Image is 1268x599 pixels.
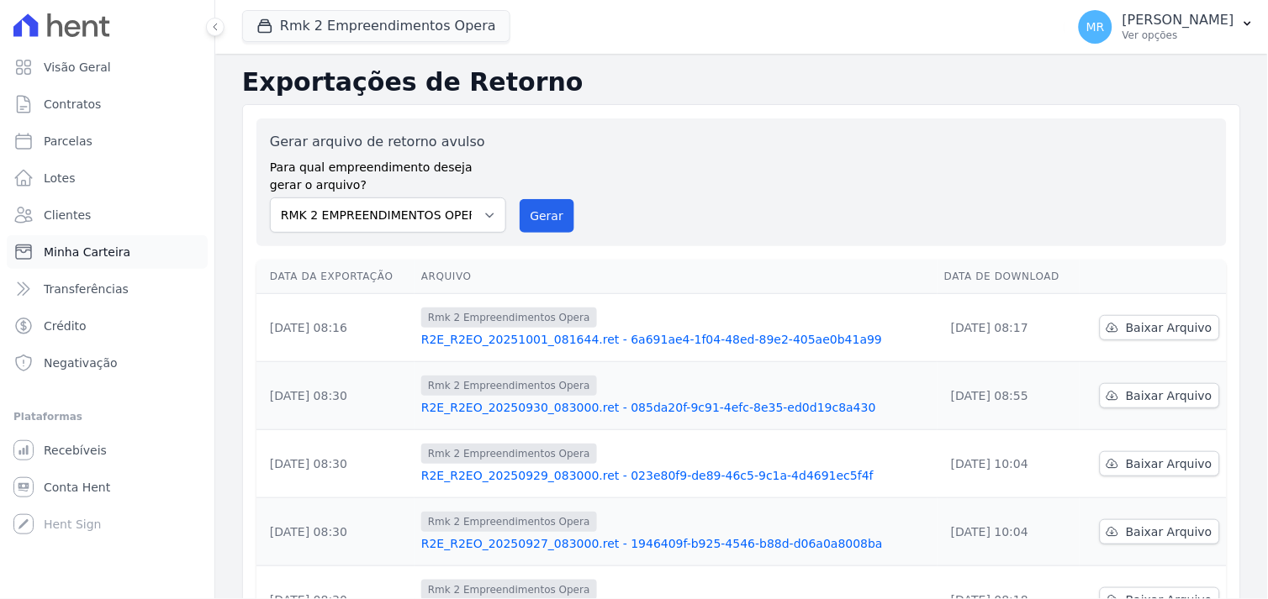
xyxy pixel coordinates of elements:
a: Parcelas [7,124,208,158]
span: Rmk 2 Empreendimentos Opera [421,512,597,532]
a: Baixar Arquivo [1100,519,1220,544]
span: Baixar Arquivo [1126,319,1213,336]
a: Crédito [7,309,208,343]
label: Para qual empreendimento deseja gerar o arquivo? [270,152,506,194]
span: MR [1086,21,1105,33]
a: Clientes [7,198,208,232]
p: [PERSON_NAME] [1123,12,1234,29]
td: [DATE] 08:17 [938,294,1080,362]
p: Ver opções [1123,29,1234,42]
a: Minha Carteira [7,235,208,269]
td: [DATE] 08:55 [938,362,1080,430]
div: Plataformas [13,407,201,427]
span: Rmk 2 Empreendimentos Opera [421,444,597,464]
span: Conta Hent [44,479,110,496]
a: Recebíveis [7,433,208,467]
span: Rmk 2 Empreendimentos Opera [421,307,597,328]
a: Negativação [7,346,208,380]
a: R2E_R2EO_20250927_083000.ret - 1946409f-b925-4546-b88d-d06a0a8008ba [421,535,931,552]
span: Rmk 2 Empreendimentos Opera [421,376,597,396]
span: Parcelas [44,133,92,150]
button: MR [PERSON_NAME] Ver opções [1065,3,1268,50]
span: Transferências [44,281,129,297]
span: Minha Carteira [44,244,130,260]
label: Gerar arquivo de retorno avulso [270,132,506,152]
span: Crédito [44,318,87,334]
td: [DATE] 08:30 [256,430,415,498]
a: Baixar Arquivo [1100,383,1220,408]
span: Lotes [44,170,76,187]
span: Contratos [44,96,101,113]
a: Baixar Arquivo [1100,315,1220,340]
a: Transferências [7,272,208,306]
span: Baixar Arquivo [1126,455,1213,472]
td: [DATE] 10:04 [938,498,1080,566]
a: R2E_R2EO_20251001_081644.ret - 6a691ae4-1f04-48ed-89e2-405ae0b41a99 [421,331,931,348]
a: Baixar Arquivo [1100,451,1220,476]
a: R2E_R2EO_20250929_083000.ret - 023e80f9-de89-46c5-9c1a-4d4691ec5f4f [421,467,931,484]
span: Baixar Arquivo [1126,387,1213,404]
span: Clientes [44,207,91,223]
span: Recebíveis [44,442,107,459]
th: Data de Download [938,260,1080,294]
td: [DATE] 08:30 [256,362,415,430]
button: Gerar [520,199,575,233]
a: Contratos [7,87,208,121]
h2: Exportações de Retorno [242,67,1241,97]
td: [DATE] 08:16 [256,294,415,362]
a: Conta Hent [7,470,208,504]
span: Baixar Arquivo [1126,523,1213,540]
span: Visão Geral [44,59,111,76]
td: [DATE] 08:30 [256,498,415,566]
td: [DATE] 10:04 [938,430,1080,498]
th: Arquivo [415,260,938,294]
th: Data da Exportação [256,260,415,294]
a: R2E_R2EO_20250930_083000.ret - 085da20f-9c91-4efc-8e35-ed0d19c8a430 [421,399,931,416]
a: Lotes [7,161,208,195]
span: Negativação [44,355,118,371]
a: Visão Geral [7,50,208,84]
button: Rmk 2 Empreendimentos Opera [242,10,510,42]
